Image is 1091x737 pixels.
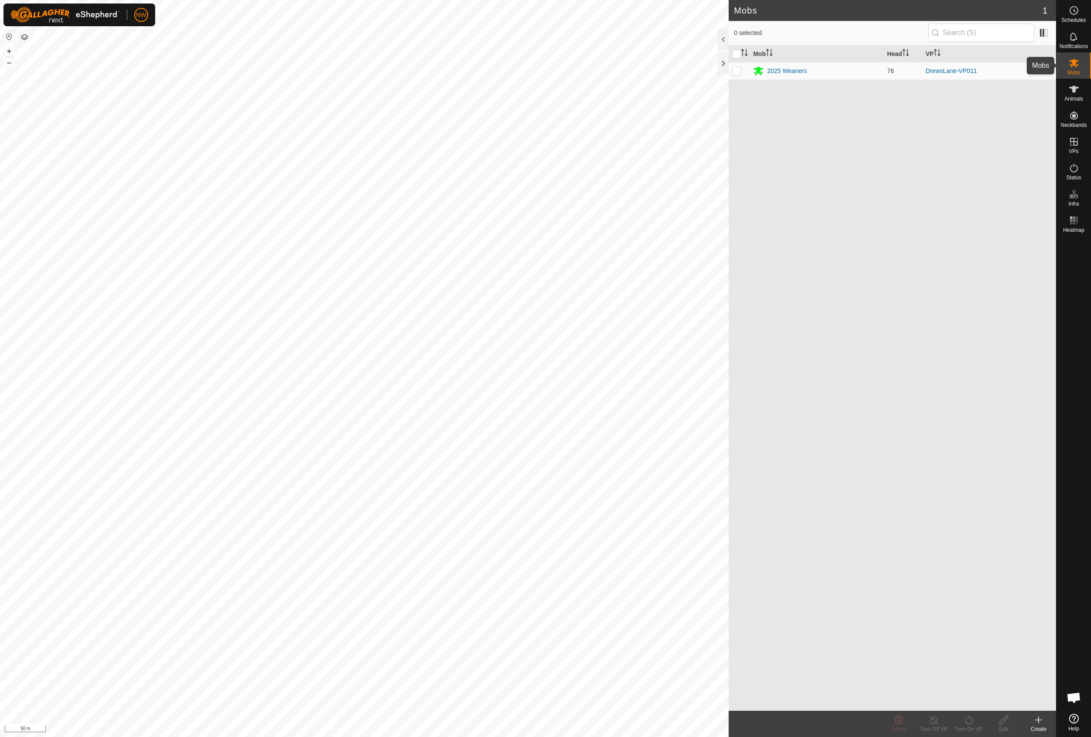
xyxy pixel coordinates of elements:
span: Neckbands [1060,122,1087,128]
span: Help [1068,726,1079,731]
th: Head [884,45,922,63]
span: Notifications [1060,44,1088,49]
a: Contact Us [373,726,399,734]
a: DrewsLane-VP011 [926,67,977,74]
span: Delete [891,726,907,732]
div: Open chat [1061,685,1087,711]
span: Animals [1064,96,1083,101]
span: Schedules [1061,17,1086,23]
a: Help [1056,710,1091,735]
p-sorticon: Activate to sort [741,50,748,57]
button: Reset Map [4,31,14,42]
span: 0 selected [734,28,928,38]
p-sorticon: Activate to sort [934,50,941,57]
span: Heatmap [1063,227,1084,233]
button: – [4,57,14,68]
p-sorticon: Activate to sort [766,50,773,57]
img: Gallagher Logo [10,7,120,23]
span: Status [1066,175,1081,180]
span: Mobs [1067,70,1080,75]
span: Infra [1068,201,1079,206]
th: VP [922,45,1056,63]
h2: Mobs [734,5,1042,16]
div: Create [1021,725,1056,733]
div: 2025 Weaners [767,66,807,76]
p-sorticon: Activate to sort [902,50,909,57]
span: VPs [1069,149,1078,154]
div: Turn On VP [951,725,986,733]
button: + [4,46,14,56]
div: Turn Off VP [916,725,951,733]
button: Map Layers [19,32,30,42]
div: Edit [986,725,1021,733]
th: Mob [750,45,883,63]
span: 1 [1042,4,1047,17]
span: NW [136,10,146,20]
input: Search (S) [928,24,1034,42]
span: 76 [887,67,894,74]
a: Privacy Policy [330,726,363,734]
